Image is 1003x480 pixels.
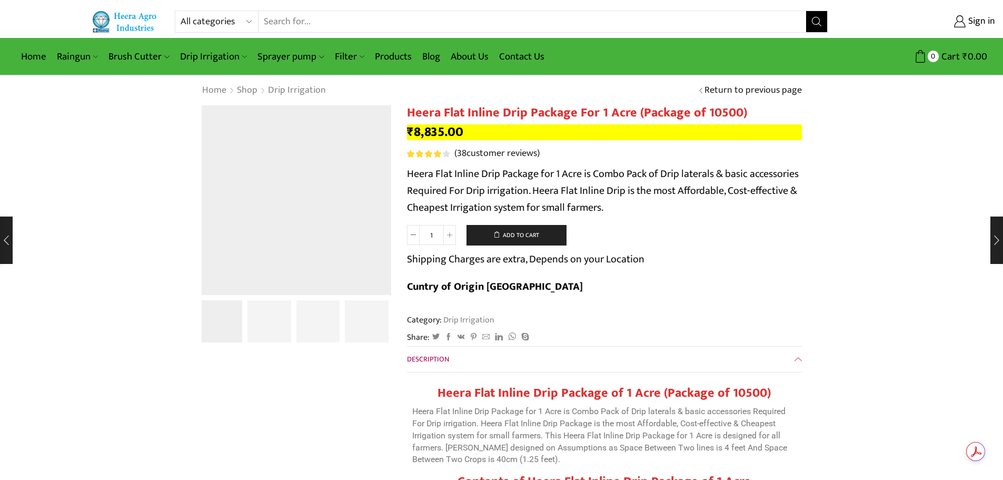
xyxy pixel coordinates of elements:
a: Home [16,44,52,69]
a: ball-vavle [345,300,389,344]
span: Description [407,353,449,365]
p: Shipping Charges are extra, Depends on your Location [407,251,644,268]
input: Product quantity [420,225,443,245]
span: Rated out of 5 based on customer ratings [407,150,443,158]
button: Search button [806,11,827,32]
p: Heera Flat Inline Drip Package for 1 Acre is Combo Pack of Drip laterals & basic accessories Requ... [412,406,797,466]
a: Return to previous page [704,84,802,97]
bdi: 8,835.00 [407,121,463,143]
img: Flat Inline Drip Package [247,300,291,344]
div: Rated 4.21 out of 5 [407,150,450,158]
span: 0 [928,51,939,62]
span: Category: [407,314,494,326]
img: Flat Inline [199,299,243,342]
li: 4 / 10 [345,300,389,342]
span: Cart [939,50,960,64]
span: 38 [407,150,452,158]
li: 1 / 10 [199,300,243,342]
a: Blog [417,44,445,69]
nav: Breadcrumb [202,84,326,97]
a: Drip Irrigation [175,44,252,69]
a: Shop [236,84,258,97]
a: Drip Package Flat Inline2 [247,300,291,344]
img: Heera-super-clean-filter [296,300,340,344]
a: Raingun [52,44,103,69]
a: Sign in [843,12,995,31]
a: About Us [445,44,494,69]
span: Share: [407,331,430,344]
a: Description [407,347,802,372]
img: Flow Control Valve [345,300,389,344]
h1: Heera Flat Inline Drip Package For 1 Acre (Package of 10500) [407,105,802,121]
a: Drip Irrigation [442,313,494,327]
a: Products [370,44,417,69]
a: Drip Irrigation [267,84,326,97]
bdi: 0.00 [962,48,987,65]
a: Brush Cutter [103,44,174,69]
b: Cuntry of Origin [GEOGRAPHIC_DATA] [407,278,583,296]
div: 1 / 10 [202,105,391,295]
span: 38 [457,145,466,161]
a: Contact Us [494,44,550,69]
li: 2 / 10 [247,300,291,342]
span: ₹ [962,48,968,65]
button: Add to cart [466,225,567,246]
a: Home [202,84,227,97]
a: (38customer reviews) [454,147,540,161]
span: ₹ [407,121,414,143]
a: Sprayer pump [252,44,329,69]
li: 3 / 10 [296,300,340,342]
a: Filter [330,44,370,69]
a: 0 Cart ₹0.00 [838,47,987,66]
p: Heera Flat Inline Drip Package for 1 Acre is Combo Pack of Drip laterals & basic accessories Requ... [407,165,802,216]
input: Search for... [259,11,807,32]
strong: Heera Flat Inline Drip Package of 1 Acre (Package of 10500) [438,383,771,404]
span: Sign in [966,15,995,28]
